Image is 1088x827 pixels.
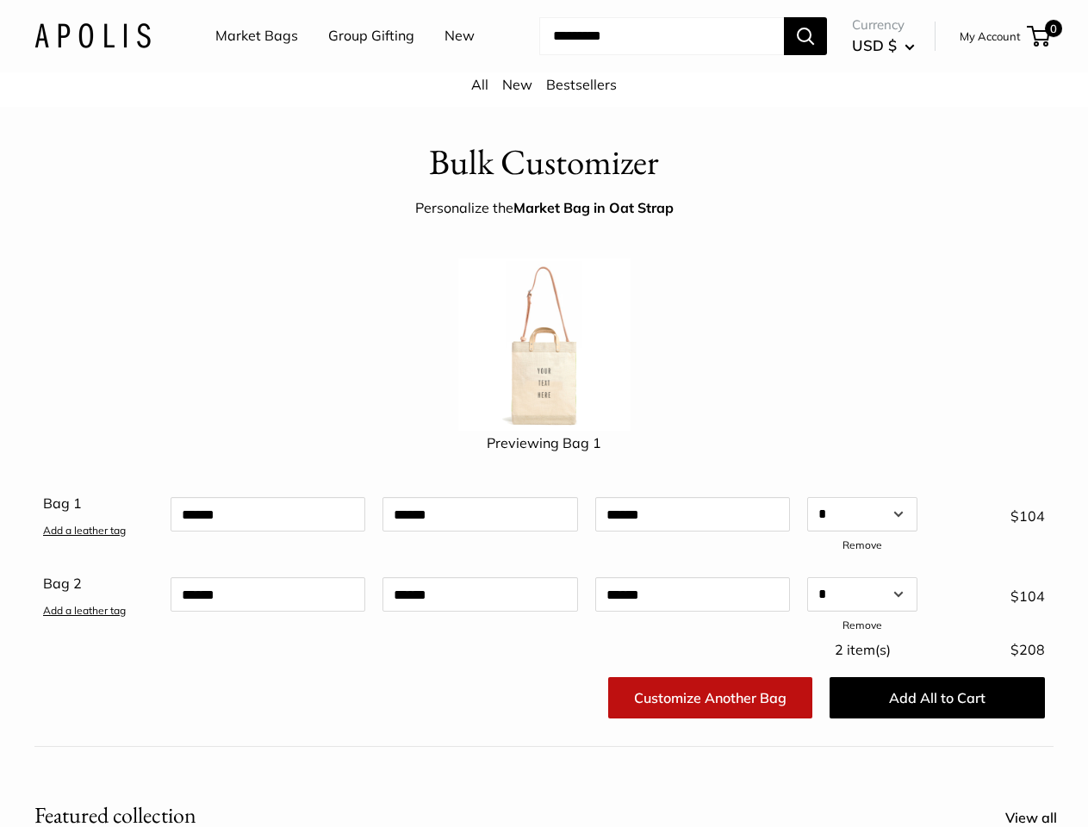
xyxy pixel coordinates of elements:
[1010,641,1045,658] span: $208
[458,258,631,431] img: 1_oat_Strap-003.jpg
[471,76,488,93] a: All
[34,23,151,48] img: Apolis
[546,76,617,93] a: Bestsellers
[539,17,784,55] input: Search...
[43,604,126,617] a: Add a leather tag
[445,23,475,49] a: New
[502,76,532,93] a: New
[215,23,298,49] a: Market Bags
[43,524,126,537] a: Add a leather tag
[926,577,1054,610] div: $104
[1045,20,1062,37] span: 0
[852,32,915,59] button: USD $
[830,677,1045,718] button: Add All to Cart
[842,538,882,551] a: Remove
[429,137,659,188] h1: Bulk Customizer
[608,677,812,718] a: Customize Another Bag
[835,641,891,658] span: 2 item(s)
[1029,26,1050,47] a: 0
[34,564,162,623] div: Bag 2
[852,13,915,37] span: Currency
[415,196,674,221] div: Personalize the
[487,434,601,451] span: Previewing Bag 1
[784,17,827,55] button: Search
[328,23,414,49] a: Group Gifting
[513,199,674,216] strong: Market Bag in Oat Strap
[34,484,162,543] div: Bag 1
[852,36,897,54] span: USD $
[926,497,1054,530] div: $104
[960,26,1021,47] a: My Account
[842,619,882,631] a: Remove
